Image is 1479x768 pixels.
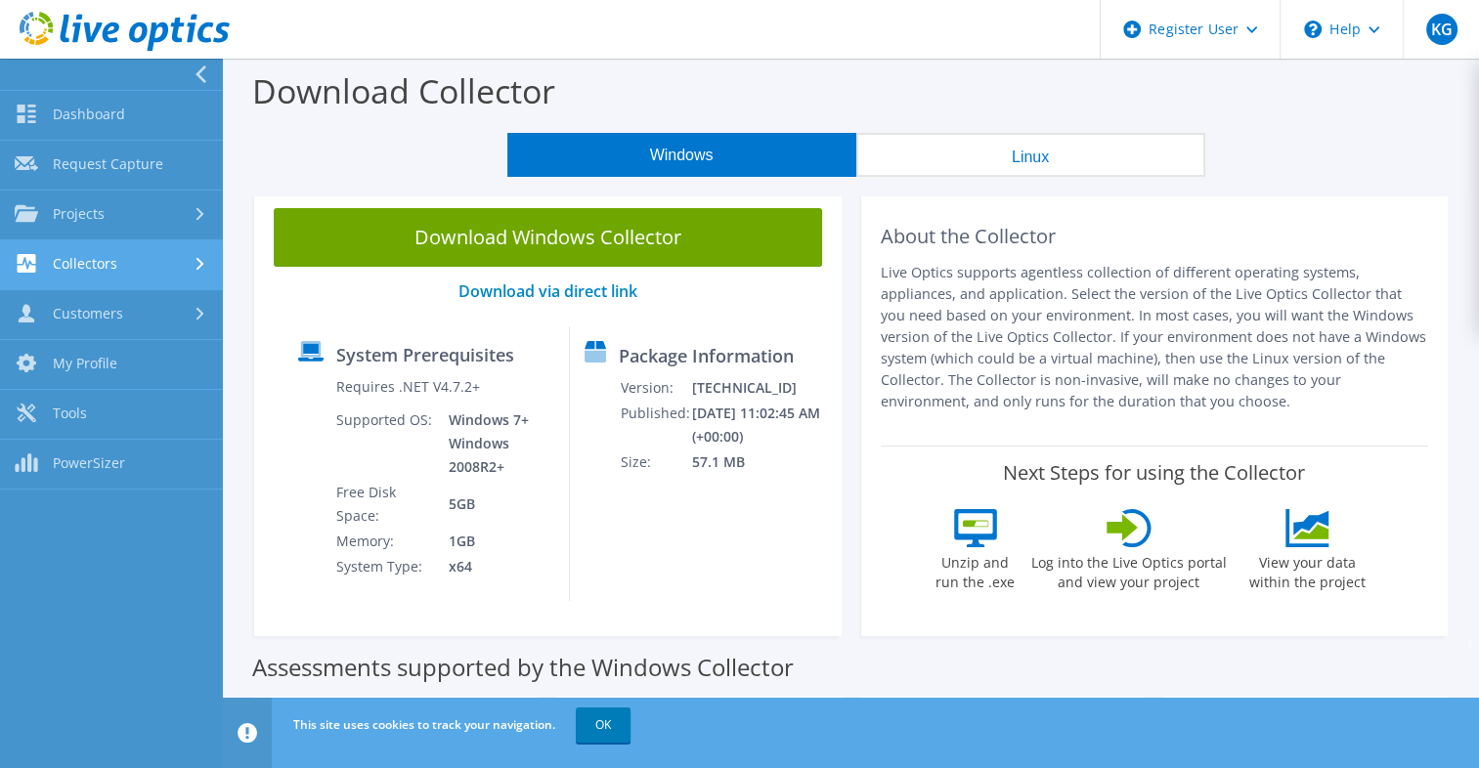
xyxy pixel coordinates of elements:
[274,208,822,267] a: Download Windows Collector
[576,707,631,743] a: OK
[620,449,691,475] td: Size:
[1238,547,1378,592] label: View your data within the project
[252,68,555,113] label: Download Collector
[434,554,553,579] td: x64
[335,407,434,480] td: Supported OS:
[335,554,434,579] td: System Type:
[434,529,553,554] td: 1GB
[1304,21,1322,38] svg: \n
[691,375,833,401] td: [TECHNICAL_ID]
[335,480,434,529] td: Free Disk Space:
[1003,461,1305,485] label: Next Steps for using the Collector
[620,401,691,449] td: Published:
[856,133,1205,177] button: Linux
[434,407,553,480] td: Windows 7+ Windows 2008R2+
[507,133,856,177] button: Windows
[619,346,794,365] label: Package Information
[458,280,637,302] a: Download via direct link
[336,345,514,364] label: System Prerequisites
[931,547,1021,592] label: Unzip and run the .exe
[335,529,434,554] td: Memory:
[1030,547,1228,592] label: Log into the Live Optics portal and view your project
[1426,14,1457,45] span: KG
[293,716,555,733] span: This site uses cookies to track your navigation.
[881,262,1429,412] p: Live Optics supports agentless collection of different operating systems, appliances, and applica...
[881,225,1429,248] h2: About the Collector
[691,401,833,449] td: [DATE] 11:02:45 AM (+00:00)
[336,377,480,397] label: Requires .NET V4.7.2+
[691,449,833,475] td: 57.1 MB
[620,375,691,401] td: Version:
[252,658,794,677] label: Assessments supported by the Windows Collector
[434,480,553,529] td: 5GB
